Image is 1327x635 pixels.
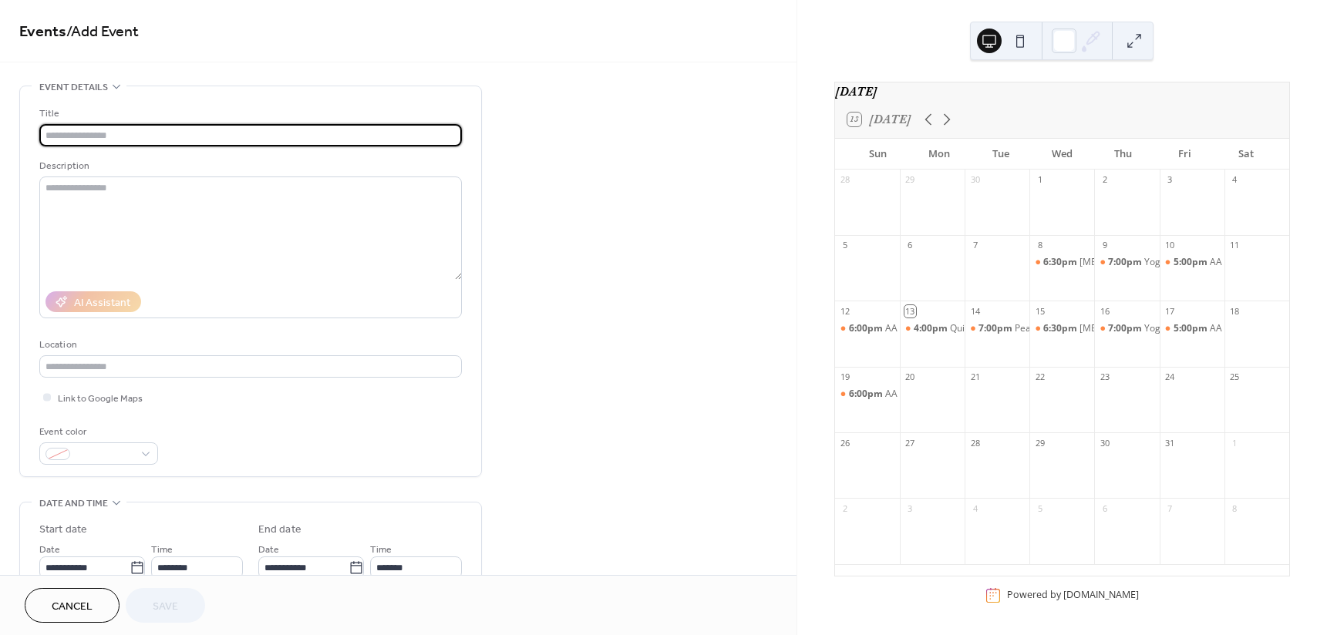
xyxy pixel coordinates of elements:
[914,322,950,335] span: 4:00pm
[1063,589,1139,602] a: [DOMAIN_NAME]
[1160,256,1224,269] div: AA
[1029,256,1094,269] div: Tai Chi in Crystal Hall
[840,174,851,186] div: 28
[1043,322,1079,335] span: 6:30pm
[840,371,851,383] div: 19
[1229,305,1241,317] div: 18
[1210,322,1222,335] div: AA
[58,391,143,407] span: Link to Google Maps
[969,305,981,317] div: 14
[1099,371,1110,383] div: 23
[904,240,916,251] div: 6
[904,371,916,383] div: 20
[1099,174,1110,186] div: 2
[1034,305,1046,317] div: 15
[39,424,155,440] div: Event color
[1034,371,1046,383] div: 22
[151,542,173,558] span: Time
[969,240,981,251] div: 7
[1079,322,1154,335] div: [MEDICAL_DATA]
[885,322,898,335] div: AA
[1229,240,1241,251] div: 11
[1215,139,1277,170] div: Sat
[904,437,916,449] div: 27
[1079,256,1239,269] div: [MEDICAL_DATA] in [PERSON_NAME]
[1093,139,1154,170] div: Thu
[1094,322,1159,335] div: Yoga with Brienne from BreathIn2It
[1229,502,1241,514] div: 8
[258,522,301,538] div: End date
[1099,305,1110,317] div: 16
[1229,371,1241,383] div: 25
[66,17,139,47] span: / Add Event
[908,139,970,170] div: Mon
[1164,502,1176,514] div: 7
[965,322,1029,335] div: Peanuts Square Dancing Club
[835,388,900,401] div: AA
[1034,437,1046,449] div: 29
[835,82,1289,101] div: [DATE]
[1174,322,1210,335] span: 5:00pm
[900,322,965,335] div: Quilters
[1164,437,1176,449] div: 31
[1229,437,1241,449] div: 1
[1164,305,1176,317] div: 17
[1099,240,1110,251] div: 9
[370,542,392,558] span: Time
[969,502,981,514] div: 4
[1164,240,1176,251] div: 10
[39,542,60,558] span: Date
[39,79,108,96] span: Event details
[849,388,885,401] span: 6:00pm
[52,599,93,615] span: Cancel
[840,437,851,449] div: 26
[1034,502,1046,514] div: 5
[39,106,459,122] div: Title
[39,496,108,512] span: Date and time
[904,174,916,186] div: 29
[1015,322,1142,335] div: Peanuts Square Dancing Club
[1034,174,1046,186] div: 1
[969,437,981,449] div: 28
[1108,322,1144,335] span: 7:00pm
[904,305,916,317] div: 13
[1029,322,1094,335] div: Tai Chi
[978,322,1015,335] span: 7:00pm
[1094,256,1159,269] div: Yoga w/ Brienne from BreathIn2It
[1108,256,1144,269] span: 7:00pm
[19,17,66,47] a: Events
[1144,256,1288,269] div: Yoga w/ Brienne from BreathIn2It
[1164,371,1176,383] div: 24
[25,588,120,623] button: Cancel
[1034,240,1046,251] div: 8
[847,139,909,170] div: Sun
[969,174,981,186] div: 30
[1099,502,1110,514] div: 6
[1229,174,1241,186] div: 4
[1031,139,1093,170] div: Wed
[1154,139,1216,170] div: Fri
[904,502,916,514] div: 3
[1007,589,1139,602] div: Powered by
[39,158,459,174] div: Description
[840,240,851,251] div: 5
[840,305,851,317] div: 12
[849,322,885,335] span: 6:00pm
[1043,256,1079,269] span: 6:30pm
[258,542,279,558] span: Date
[835,322,900,335] div: AA
[1164,174,1176,186] div: 3
[840,502,851,514] div: 2
[39,337,459,353] div: Location
[950,322,984,335] div: Quilters
[885,388,898,401] div: AA
[1174,256,1210,269] span: 5:00pm
[970,139,1032,170] div: Tue
[39,522,87,538] div: Start date
[1210,256,1222,269] div: AA
[1160,322,1224,335] div: AA
[1099,437,1110,449] div: 30
[969,371,981,383] div: 21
